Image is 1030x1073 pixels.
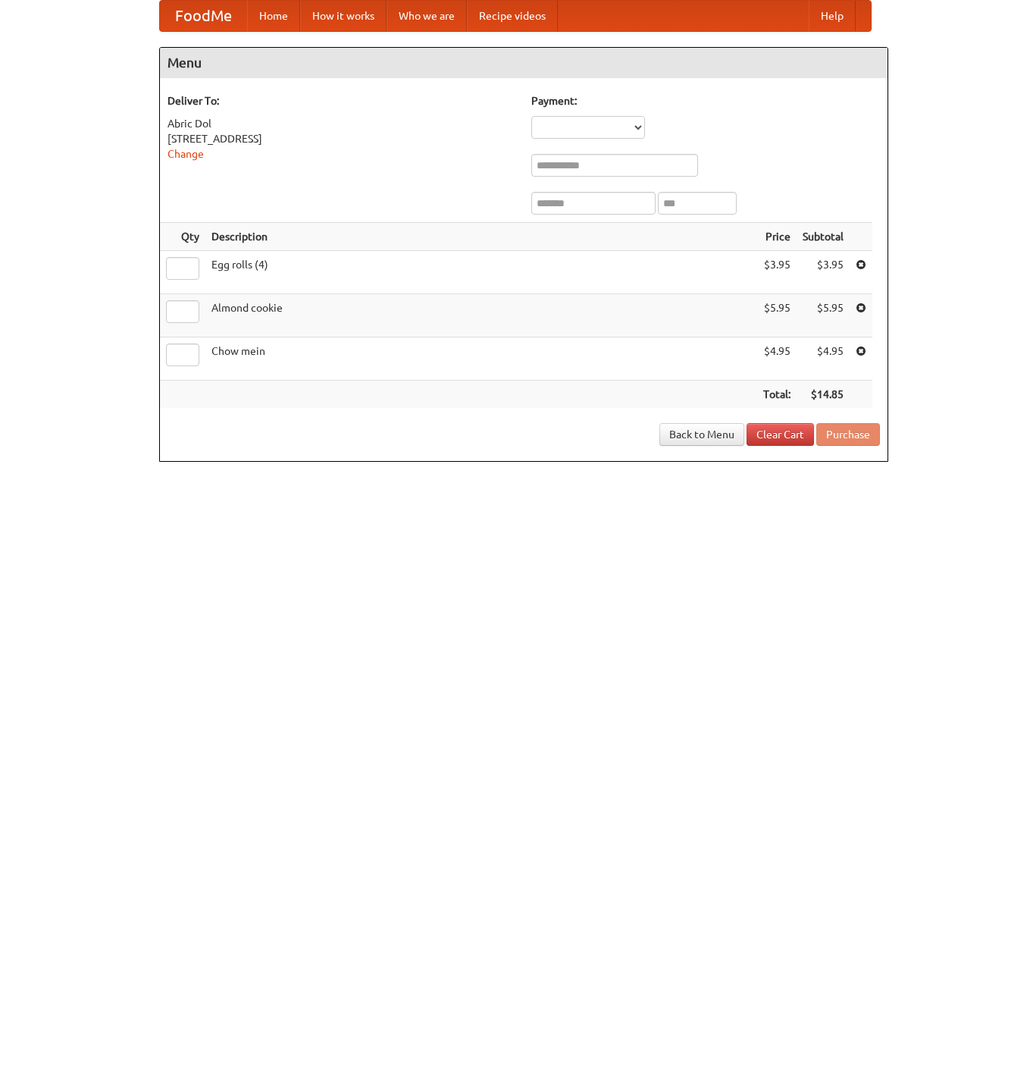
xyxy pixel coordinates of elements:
[747,423,814,446] a: Clear Cart
[160,1,247,31] a: FoodMe
[757,223,797,251] th: Price
[797,251,850,294] td: $3.95
[205,223,757,251] th: Description
[160,223,205,251] th: Qty
[167,116,516,131] div: Abric Dol
[160,48,888,78] h4: Menu
[167,131,516,146] div: [STREET_ADDRESS]
[205,337,757,381] td: Chow mein
[797,223,850,251] th: Subtotal
[809,1,856,31] a: Help
[167,93,516,108] h5: Deliver To:
[757,381,797,409] th: Total:
[205,251,757,294] td: Egg rolls (4)
[167,148,204,160] a: Change
[757,337,797,381] td: $4.95
[816,423,880,446] button: Purchase
[300,1,387,31] a: How it works
[531,93,880,108] h5: Payment:
[757,251,797,294] td: $3.95
[467,1,558,31] a: Recipe videos
[797,337,850,381] td: $4.95
[659,423,744,446] a: Back to Menu
[797,294,850,337] td: $5.95
[247,1,300,31] a: Home
[757,294,797,337] td: $5.95
[205,294,757,337] td: Almond cookie
[387,1,467,31] a: Who we are
[797,381,850,409] th: $14.85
